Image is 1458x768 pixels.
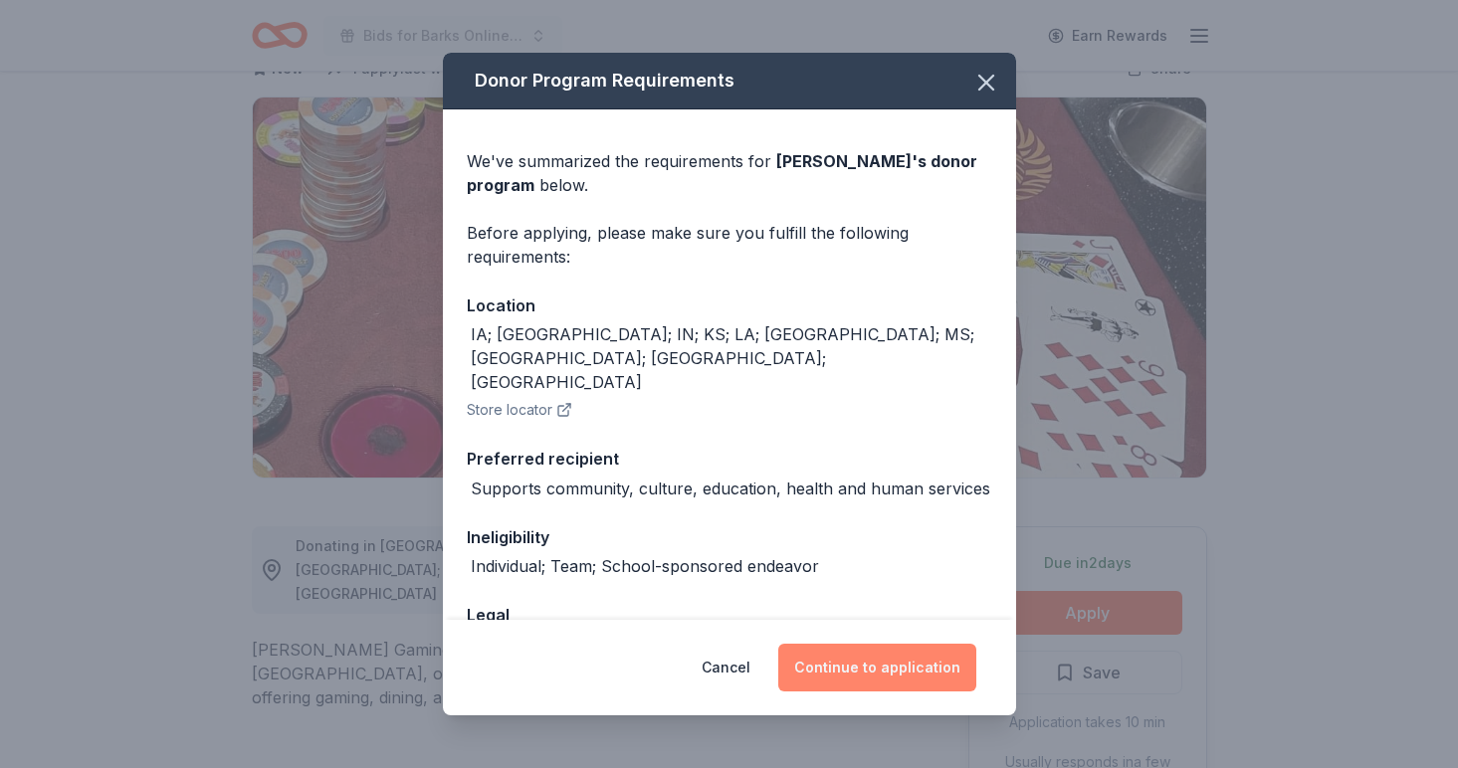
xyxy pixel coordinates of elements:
div: Legal [467,602,992,628]
div: Ineligibility [467,524,992,550]
div: Donor Program Requirements [443,53,1016,109]
button: Continue to application [778,644,976,691]
button: Store locator [467,398,572,422]
div: We've summarized the requirements for below. [467,149,992,197]
div: Preferred recipient [467,446,992,472]
div: Supports community, culture, education, health and human services [471,477,990,500]
div: Location [467,292,992,318]
button: Cancel [702,644,750,691]
div: Individual; Team; School-sponsored endeavor [471,554,819,578]
div: Before applying, please make sure you fulfill the following requirements: [467,221,992,269]
div: IA; [GEOGRAPHIC_DATA]; IN; KS; LA; [GEOGRAPHIC_DATA]; MS; [GEOGRAPHIC_DATA]; [GEOGRAPHIC_DATA]; [... [471,322,992,394]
